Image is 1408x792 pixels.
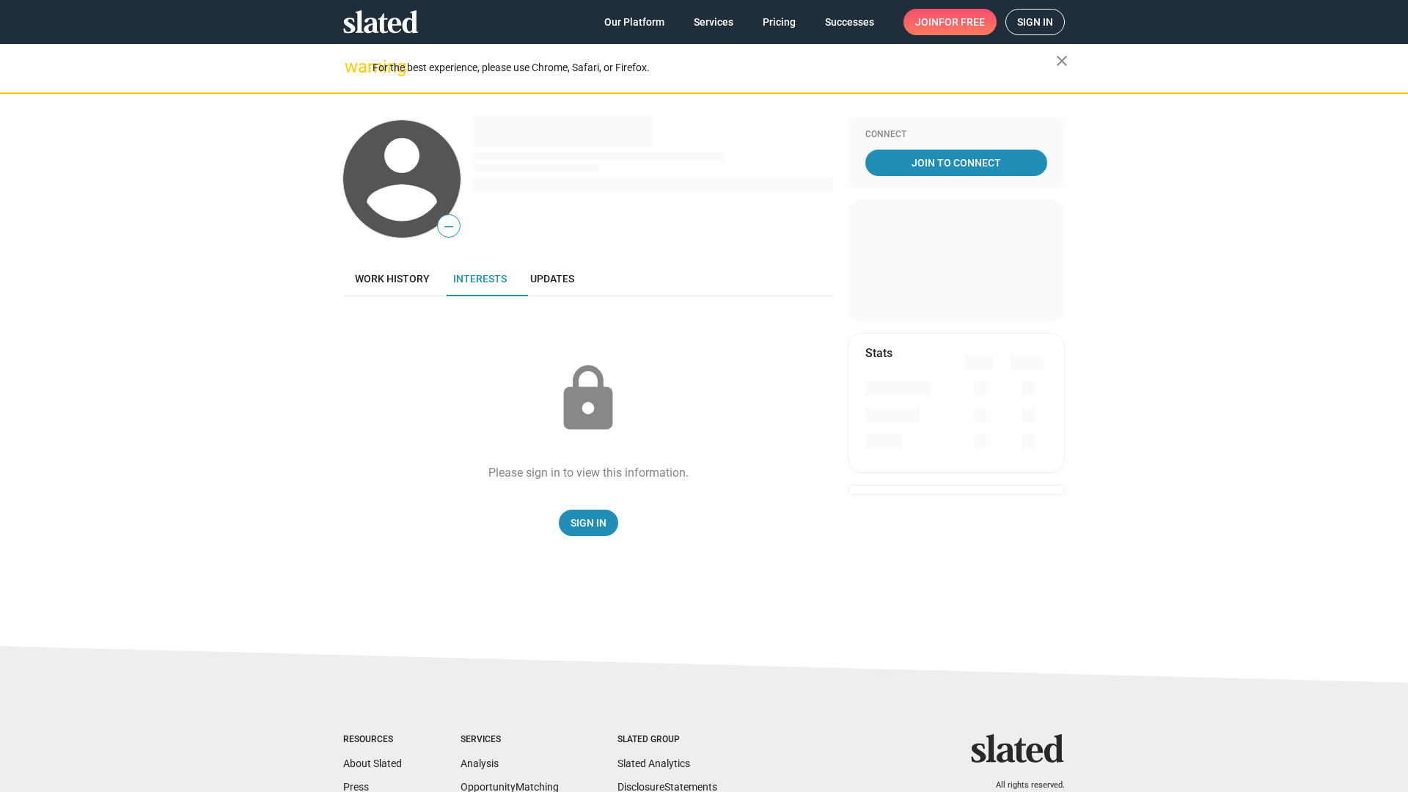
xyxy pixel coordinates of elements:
[751,9,807,35] a: Pricing
[345,58,362,76] mat-icon: warning
[559,510,618,536] a: Sign In
[461,758,499,769] a: Analysis
[1005,9,1065,35] a: Sign in
[682,9,745,35] a: Services
[865,129,1047,141] div: Connect
[617,758,690,769] a: Slated Analytics
[915,9,985,35] span: Join
[343,261,441,296] a: Work history
[343,758,402,769] a: About Slated
[1017,10,1053,34] span: Sign in
[571,510,606,536] span: Sign In
[343,734,402,746] div: Resources
[868,150,1044,176] span: Join To Connect
[865,345,892,361] mat-card-title: Stats
[604,9,664,35] span: Our Platform
[551,362,625,436] mat-icon: lock
[373,58,1056,78] div: For the best experience, please use Chrome, Safari, or Firefox.
[355,273,430,285] span: Work history
[763,9,796,35] span: Pricing
[438,217,460,236] span: —
[813,9,886,35] a: Successes
[461,734,559,746] div: Services
[694,9,733,35] span: Services
[825,9,874,35] span: Successes
[865,150,1047,176] a: Join To Connect
[593,9,676,35] a: Our Platform
[518,261,586,296] a: Updates
[939,9,985,35] span: for free
[1053,52,1071,70] mat-icon: close
[903,9,997,35] a: Joinfor free
[441,261,518,296] a: Interests
[617,734,717,746] div: Slated Group
[530,273,574,285] span: Updates
[453,273,507,285] span: Interests
[488,465,689,480] div: Please sign in to view this information.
